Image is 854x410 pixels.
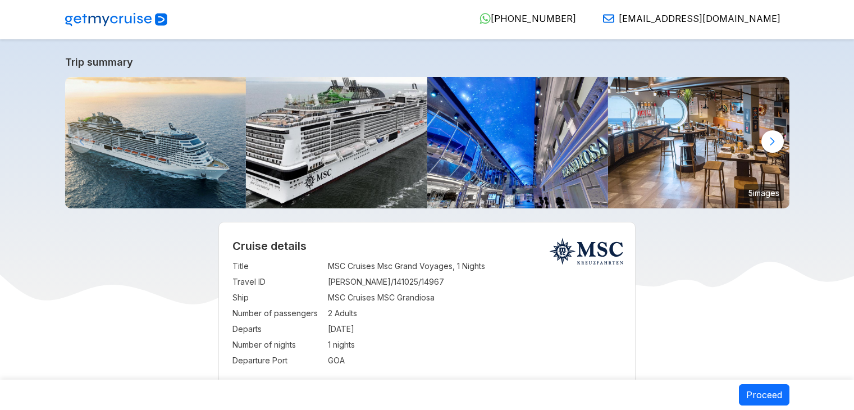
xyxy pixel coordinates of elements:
[427,77,609,208] img: gr_public_area_galleria_meraviglia_02.jpg
[65,77,246,208] img: ad7a6674ac7eba03b3d39e71e04a5624
[232,239,622,253] h2: Cruise details
[594,13,780,24] a: [EMAIL_ADDRESS][DOMAIN_NAME]
[322,353,328,368] td: :
[739,384,789,406] button: Proceed
[322,290,328,306] td: :
[328,321,622,337] td: [DATE]
[232,274,322,290] td: Travel ID
[232,306,322,321] td: Number of passengers
[232,353,322,368] td: Departure Port
[246,77,427,208] img: 1008-26085ba7aa2.jpg
[491,13,576,24] span: [PHONE_NUMBER]
[608,77,789,208] img: hola-tacos-cantina.jpg
[328,258,622,274] td: MSC Cruises Msc Grand Voyages, 1 Nights
[232,337,322,353] td: Number of nights
[328,290,622,306] td: MSC Cruises MSC Grandiosa
[322,258,328,274] td: :
[328,337,622,353] td: 1 nights
[232,290,322,306] td: Ship
[328,353,622,368] td: GOA
[479,13,491,24] img: WhatsApp
[328,306,622,321] td: 2 Adults
[619,13,780,24] span: [EMAIL_ADDRESS][DOMAIN_NAME]
[232,258,322,274] td: Title
[322,274,328,290] td: :
[471,13,576,24] a: [PHONE_NUMBER]
[65,56,789,68] a: Trip summary
[232,321,322,337] td: Departs
[322,306,328,321] td: :
[322,337,328,353] td: :
[603,13,614,24] img: Email
[322,321,328,337] td: :
[744,184,784,201] small: 5 images
[328,274,622,290] td: [PERSON_NAME]/141025/14967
